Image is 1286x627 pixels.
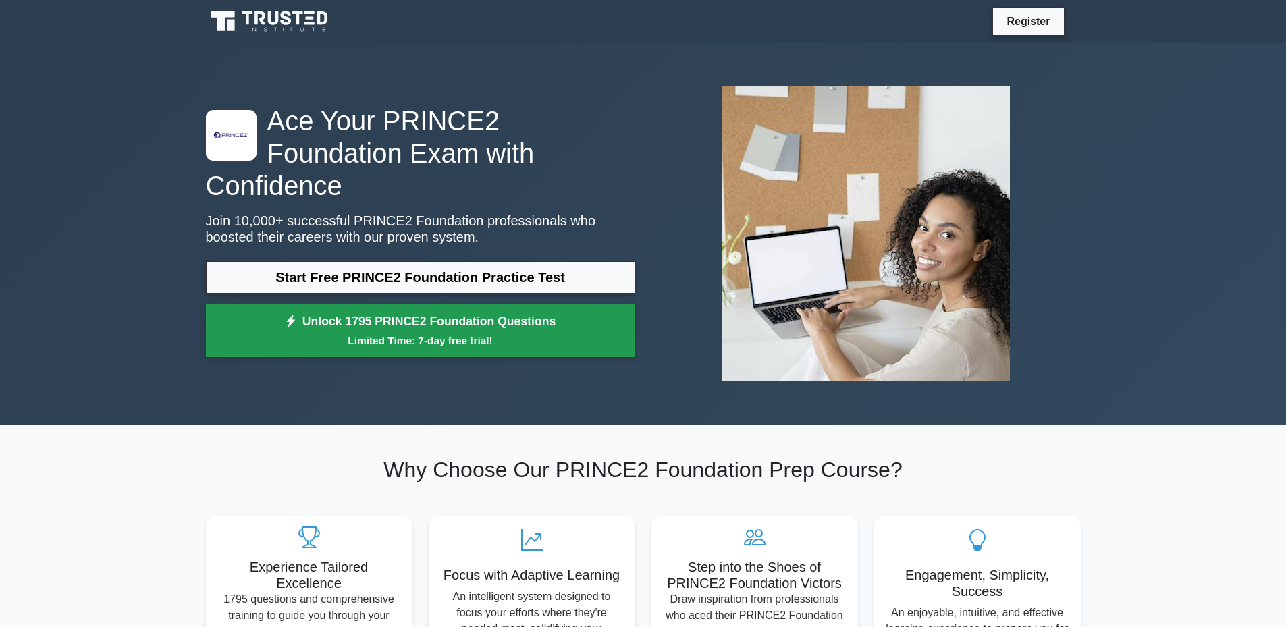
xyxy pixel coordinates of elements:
[206,304,635,358] a: Unlock 1795 PRINCE2 Foundation QuestionsLimited Time: 7-day free trial!
[885,567,1070,599] h5: Engagement, Simplicity, Success
[439,567,624,583] h5: Focus with Adaptive Learning
[998,13,1058,30] a: Register
[206,105,635,202] h1: Ace Your PRINCE2 Foundation Exam with Confidence
[206,261,635,294] a: Start Free PRINCE2 Foundation Practice Test
[217,559,402,591] h5: Experience Tailored Excellence
[206,213,635,245] p: Join 10,000+ successful PRINCE2 Foundation professionals who boosted their careers with our prove...
[206,457,1081,483] h2: Why Choose Our PRINCE2 Foundation Prep Course?
[223,333,618,348] small: Limited Time: 7-day free trial!
[662,559,847,591] h5: Step into the Shoes of PRINCE2 Foundation Victors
